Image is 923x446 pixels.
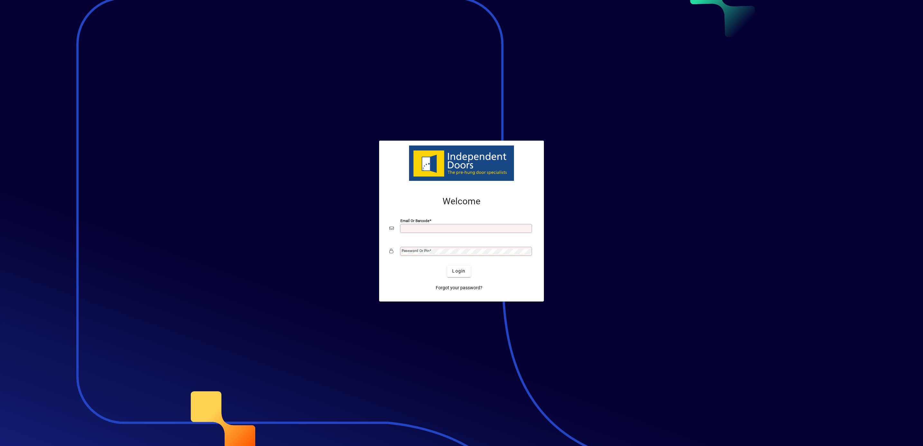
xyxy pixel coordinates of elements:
[447,265,471,277] button: Login
[452,268,465,274] span: Login
[436,284,482,291] span: Forgot your password?
[433,282,485,294] a: Forgot your password?
[389,196,534,207] h2: Welcome
[400,218,429,223] mat-label: Email or Barcode
[402,248,429,253] mat-label: Password or Pin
